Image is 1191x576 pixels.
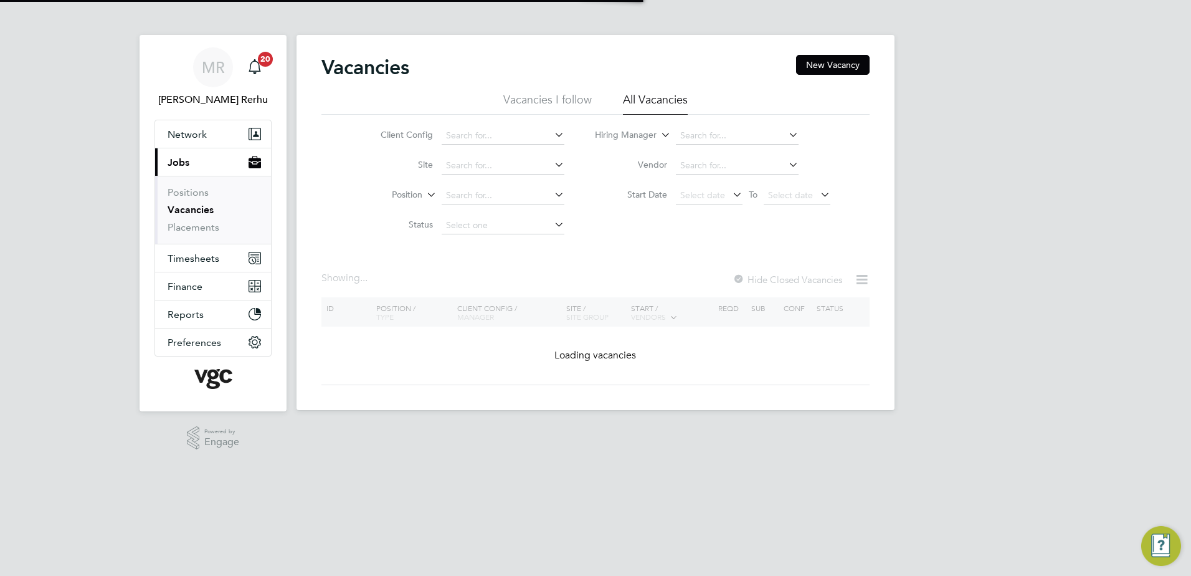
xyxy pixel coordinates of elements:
[154,47,272,107] a: MR[PERSON_NAME] Rerhu
[154,369,272,389] a: Go to home page
[733,274,842,286] label: Hide Closed Vacancies
[168,281,202,292] span: Finance
[442,187,564,204] input: Search for...
[168,186,209,198] a: Positions
[168,337,221,348] span: Preferences
[168,252,219,264] span: Timesheets
[442,157,564,175] input: Search for...
[168,128,207,140] span: Network
[361,159,433,170] label: Site
[442,217,564,234] input: Select one
[361,129,433,140] label: Client Config
[361,219,433,230] label: Status
[155,272,271,300] button: Finance
[351,189,422,201] label: Position
[155,300,271,328] button: Reports
[155,148,271,176] button: Jobs
[258,52,273,67] span: 20
[745,186,761,203] span: To
[242,47,267,87] a: 20
[623,92,688,115] li: All Vacancies
[155,176,271,244] div: Jobs
[140,35,287,411] nav: Main navigation
[360,272,368,284] span: ...
[155,244,271,272] button: Timesheets
[442,127,564,145] input: Search for...
[168,309,204,320] span: Reports
[595,159,667,170] label: Vendor
[585,129,657,142] label: Hiring Manager
[168,204,214,216] a: Vacancies
[187,426,240,450] a: Powered byEngage
[680,190,725,201] span: Select date
[676,157,799,175] input: Search for...
[595,189,667,200] label: Start Date
[321,272,370,285] div: Showing
[768,190,813,201] span: Select date
[168,221,219,233] a: Placements
[1141,526,1181,566] button: Engage Resource Center
[796,55,870,75] button: New Vacancy
[204,437,239,448] span: Engage
[204,426,239,437] span: Powered by
[155,329,271,356] button: Preferences
[154,92,272,107] span: Manpreet Rerhu
[202,59,225,75] span: MR
[676,127,799,145] input: Search for...
[321,55,409,80] h2: Vacancies
[503,92,592,115] li: Vacancies I follow
[168,156,189,168] span: Jobs
[194,369,232,389] img: vgcgroup-logo-retina.png
[155,120,271,148] button: Network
